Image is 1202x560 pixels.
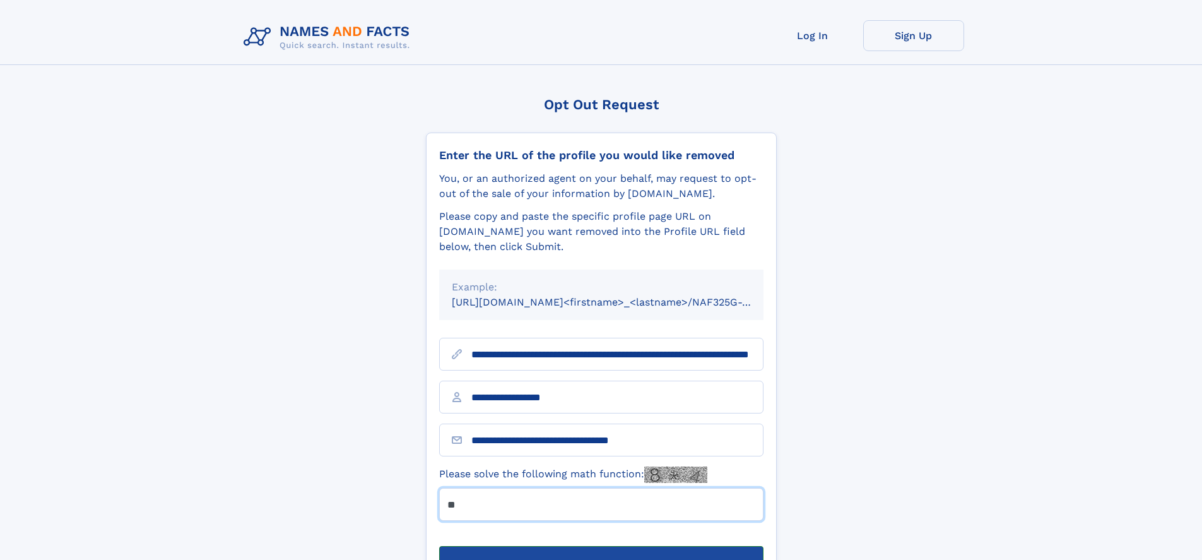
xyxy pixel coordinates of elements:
img: Logo Names and Facts [239,20,420,54]
div: Enter the URL of the profile you would like removed [439,148,763,162]
div: You, or an authorized agent on your behalf, may request to opt-out of the sale of your informatio... [439,171,763,201]
div: Please copy and paste the specific profile page URL on [DOMAIN_NAME] you want removed into the Pr... [439,209,763,254]
div: Example: [452,280,751,295]
label: Please solve the following math function: [439,467,707,483]
div: Opt Out Request [426,97,777,112]
a: Log In [762,20,863,51]
small: [URL][DOMAIN_NAME]<firstname>_<lastname>/NAF325G-xxxxxxxx [452,296,787,308]
a: Sign Up [863,20,964,51]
